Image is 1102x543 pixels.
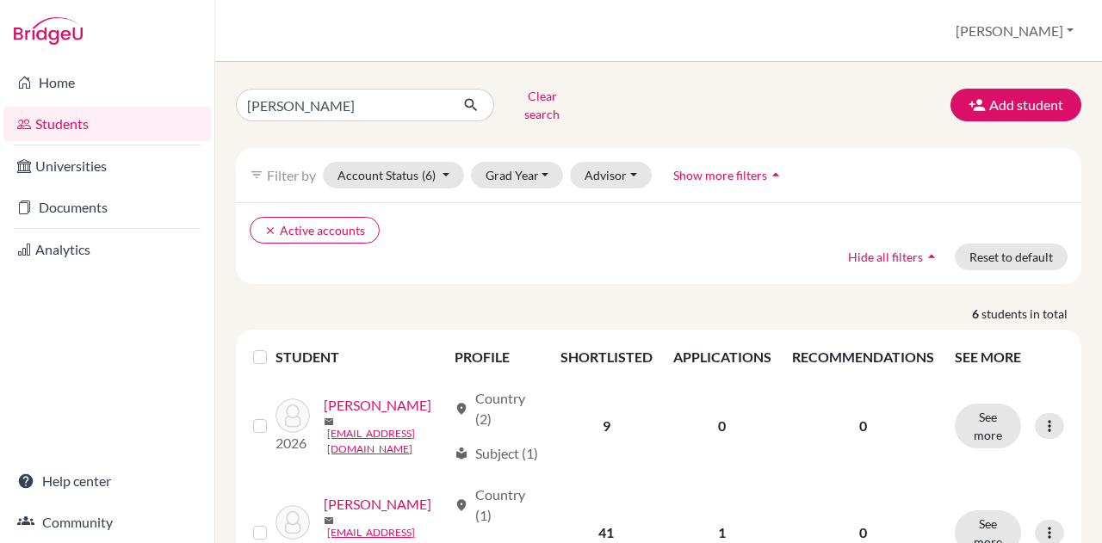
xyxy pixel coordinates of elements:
[570,162,652,188] button: Advisor
[471,162,564,188] button: Grad Year
[792,416,934,436] p: 0
[455,388,540,429] div: Country (2)
[792,522,934,543] p: 0
[955,244,1068,270] button: Reset to default
[782,336,944,378] th: RECOMMENDATIONS
[327,426,446,457] a: [EMAIL_ADDRESS][DOMAIN_NAME]
[923,248,940,265] i: arrow_drop_up
[455,484,540,526] div: Country (1)
[848,250,923,264] span: Hide all filters
[673,168,767,182] span: Show more filters
[981,305,1081,323] span: students in total
[663,336,782,378] th: APPLICATIONS
[3,505,211,540] a: Community
[324,395,431,416] a: [PERSON_NAME]
[324,515,334,526] span: mail
[275,398,310,433] img: Kovács, Áron
[663,378,782,474] td: 0
[494,83,590,127] button: Clear search
[455,447,468,460] span: local_library
[3,190,211,225] a: Documents
[550,336,663,378] th: SHORTLISTED
[422,168,436,182] span: (6)
[3,107,211,141] a: Students
[444,336,550,378] th: PROFILE
[659,162,799,188] button: Show more filtersarrow_drop_up
[275,433,310,454] p: 2026
[950,89,1081,121] button: Add student
[455,498,468,512] span: location_on
[275,336,443,378] th: STUDENT
[833,244,955,270] button: Hide all filtersarrow_drop_up
[550,378,663,474] td: 9
[455,443,538,464] div: Subject (1)
[250,217,380,244] button: clearActive accounts
[455,402,468,416] span: location_on
[324,417,334,427] span: mail
[972,305,981,323] strong: 6
[14,17,83,45] img: Bridge-U
[944,336,1074,378] th: SEE MORE
[323,162,464,188] button: Account Status(6)
[324,494,431,515] a: [PERSON_NAME]
[236,89,449,121] input: Find student by name...
[3,65,211,100] a: Home
[3,149,211,183] a: Universities
[955,404,1021,448] button: See more
[275,505,310,540] img: Kovács, Dániel
[3,464,211,498] a: Help center
[948,15,1081,47] button: [PERSON_NAME]
[3,232,211,267] a: Analytics
[250,168,263,182] i: filter_list
[267,167,316,183] span: Filter by
[264,225,276,237] i: clear
[767,166,784,183] i: arrow_drop_up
